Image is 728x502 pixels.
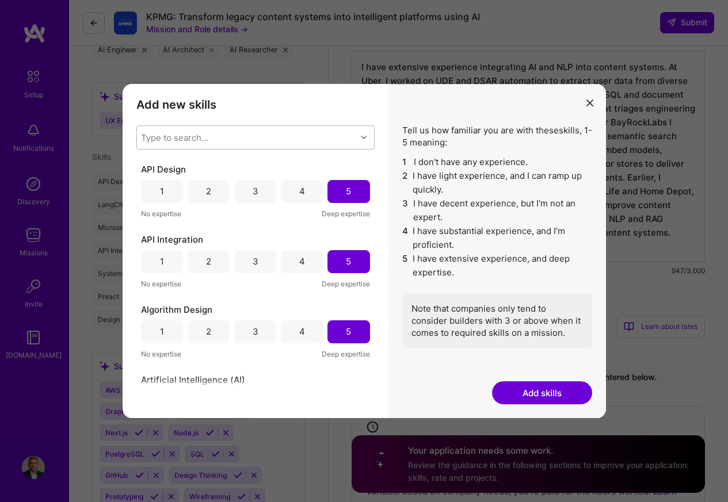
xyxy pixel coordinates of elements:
[586,99,593,106] i: icon Close
[361,135,367,140] i: icon Chevron
[322,208,370,220] span: Deep expertise
[253,325,258,338] div: 3
[141,131,208,143] div: Type to search...
[160,325,164,338] div: 1
[206,185,211,197] div: 2
[402,124,592,348] div: Tell us how familiar you are with these skills , 1-5 meaning:
[492,381,592,404] button: Add skills
[299,185,305,197] div: 4
[402,252,592,279] li: I have extensive experience, and deep expertise.
[402,224,592,252] li: I have substantial experience, and I’m proficient.
[346,325,351,338] div: 5
[402,224,409,252] span: 4
[322,278,370,290] span: Deep expertise
[141,374,245,386] span: Artificial Intelligence (AI)
[402,155,592,169] li: I don't have any experience.
[402,197,409,224] span: 3
[299,255,305,267] div: 4
[253,255,258,267] div: 3
[346,185,351,197] div: 5
[141,208,181,220] span: No expertise
[206,325,211,338] div: 2
[141,233,203,246] span: API Integration
[141,348,181,360] span: No expertise
[123,84,606,419] div: modal
[402,169,409,197] span: 2
[206,255,211,267] div: 2
[136,98,375,112] h3: Add new skills
[141,304,212,316] span: Algorithm Design
[299,325,305,338] div: 4
[160,185,164,197] div: 1
[402,169,592,197] li: I have light experience, and I can ramp up quickly.
[253,185,258,197] div: 3
[160,255,164,267] div: 1
[141,278,181,290] span: No expertise
[402,155,409,169] span: 1
[322,348,370,360] span: Deep expertise
[141,163,186,175] span: API Design
[402,197,592,224] li: I have decent experience, but I'm not an expert.
[402,252,409,279] span: 5
[402,293,592,348] div: Note that companies only tend to consider builders with 3 or above when it comes to required skil...
[346,255,351,267] div: 5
